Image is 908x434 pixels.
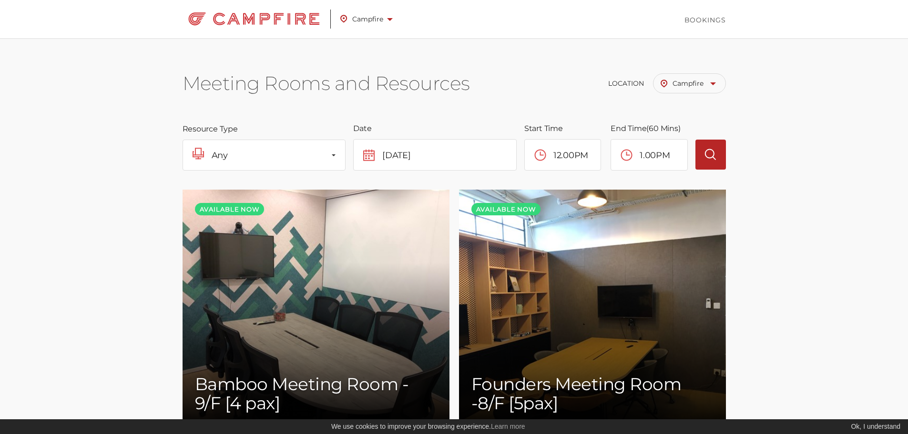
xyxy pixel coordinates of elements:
span: Any [212,148,228,163]
span: We use cookies to improve your browsing experience. [331,423,525,430]
span: Location [608,79,644,88]
h2: Bamboo Meeting Room - 9/F [4 pax] [195,374,437,413]
div: Ok, I understand [848,422,900,432]
label: End Time [611,124,680,133]
span: Campfire [340,13,393,25]
a: Learn more [491,423,525,430]
a: Bookings [684,15,726,25]
button: Any [183,140,346,171]
img: Campfire [183,10,326,29]
h1: Meeting Rooms and Resources [183,71,470,95]
a: Campfire [183,7,341,31]
span: (60 Mins) [646,124,680,133]
a: Campfire [340,8,402,30]
h2: Founders Meeting Room -8/F [5pax] [471,374,714,413]
label: Start Time [524,124,563,133]
a: Campfire [653,73,726,93]
label: Date [353,124,371,133]
label: Resource Type [183,124,238,134]
span: Available now [471,203,541,215]
span: Available now [195,203,264,215]
span: Campfire [673,79,716,88]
